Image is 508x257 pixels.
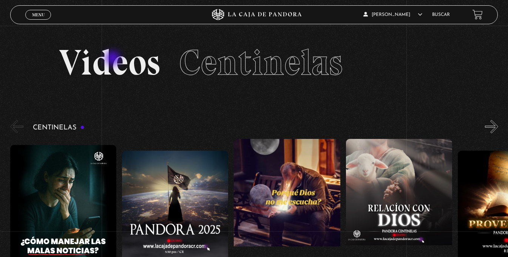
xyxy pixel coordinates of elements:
button: Next [485,120,498,133]
span: [PERSON_NAME] [363,12,422,17]
span: Centinelas [179,41,343,84]
a: View your shopping cart [472,9,483,20]
h3: Centinelas [33,124,85,131]
span: Cerrar [29,19,47,24]
button: Previous [10,120,23,133]
a: Buscar [432,12,450,17]
span: Menu [32,12,45,17]
h2: Videos [59,45,449,81]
